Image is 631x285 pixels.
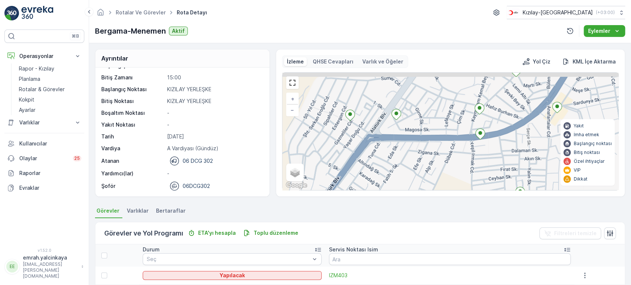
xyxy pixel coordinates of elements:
[523,9,593,16] p: Kızılay-[GEOGRAPHIC_DATA]
[183,157,213,165] p: 06 DCG 302
[596,10,615,16] p: ( +03:00 )
[19,75,40,83] p: Planlama
[19,155,68,162] p: Olaylar
[574,132,599,138] p: İmha etmek
[16,74,84,84] a: Planlama
[143,271,321,280] button: Yapılacak
[4,166,84,181] a: Raporlar
[574,150,600,155] p: Bitiş noktası
[19,119,69,126] p: Varlıklar
[291,107,294,113] span: −
[19,52,69,60] p: Operasyonlar
[533,58,550,65] p: Yol Çiz
[287,77,298,88] a: View Fullscreen
[143,246,160,253] p: Durum
[362,58,403,65] p: Varlık ve Öğeler
[95,25,166,37] p: Bergama-Menemen
[4,115,84,130] button: Varlıklar
[198,229,236,237] p: ETA'yı hesapla
[167,145,261,152] p: A Vardiyası (Gündüz)
[23,254,78,261] p: emrah.yalcinkaya
[101,54,128,63] p: Ayrıntılar
[4,248,84,253] span: v 1.52.0
[19,65,54,72] p: Rapor - Kızılay
[588,27,610,35] p: Eylemler
[167,97,261,105] p: KIZILAY YERLEŞKE
[554,230,597,237] p: Filtreleri temizle
[101,170,164,177] p: Yardımcı(lar)
[167,133,261,140] p: [DATE]
[21,6,53,21] img: logo_light-DOdMpM7g.png
[16,63,84,74] a: Rapor - Kızılay
[101,182,115,190] p: Şoför
[329,272,571,279] a: IZM403
[291,96,294,102] span: +
[573,58,616,65] p: KML İçe Aktarma
[175,9,208,16] span: Rota Detayı
[101,157,119,165] p: Atanan
[219,272,245,279] p: Yapılacak
[74,155,80,161] p: 25
[329,253,571,265] input: Ara
[287,104,298,116] a: Uzaklaştır
[574,141,612,147] p: Başlangıç noktası
[6,261,18,272] div: EE
[101,145,164,152] p: Vardiya
[287,58,304,65] p: İzleme
[4,136,84,151] a: Kullanıcılar
[101,272,107,278] div: Toggle Row Selected
[101,133,164,140] p: Tarih
[539,227,601,239] button: Filtreleri temizle
[4,49,84,63] button: Operasyonlar
[287,93,298,104] a: Yakınlaştır
[147,255,310,263] p: Seç
[96,207,119,214] span: Görevler
[19,169,81,177] p: Raporlar
[19,184,81,192] p: Evraklar
[172,27,185,35] p: Aktif
[19,106,35,114] p: Ayarlar
[23,261,78,279] p: [EMAIL_ADDRESS][PERSON_NAME][DOMAIN_NAME]
[167,109,261,117] p: -
[101,74,164,81] p: Bitiş Zamanı
[167,170,261,177] p: -
[185,229,239,237] button: ETA'yı hesapla
[72,33,79,39] p: ⌘B
[101,121,164,128] p: Yakıt Noktası
[559,57,619,66] button: KML İçe Aktarma
[183,182,210,190] p: 06DCG302
[284,181,309,190] img: Google
[574,158,605,164] p: Özel ihtiyaçlar
[284,181,309,190] a: Bu bölgeyi Google Haritalar'da açın (yeni pencerede açılır)
[254,229,298,237] p: Toplu düzenleme
[167,74,261,81] p: 15:00
[167,121,261,128] p: -
[519,57,553,66] button: Yol Çiz
[101,97,164,105] p: Bitiş Noktası
[574,176,587,182] p: Dikkat
[16,105,84,115] a: Ayarlar
[287,164,303,181] a: Layers
[127,207,149,214] span: Varlıklar
[19,140,81,147] p: Kullanıcılar
[16,95,84,105] a: Kokpit
[240,229,301,237] button: Toplu düzenleme
[4,151,84,166] a: Olaylar25
[101,86,164,93] p: Başlangıç Noktası
[507,6,625,19] button: Kızılay-[GEOGRAPHIC_DATA](+03:00)
[116,9,166,16] a: Rotalar ve Görevler
[329,246,378,253] p: Servis Noktası Isim
[574,123,584,129] p: Yakıt
[19,86,65,93] p: Rotalar & Görevler
[574,167,581,173] p: VIP
[96,11,105,17] a: Ana Sayfa
[4,254,84,279] button: EEemrah.yalcinkaya[EMAIL_ADDRESS][PERSON_NAME][DOMAIN_NAME]
[101,109,164,117] p: Boşaltım Noktası
[16,84,84,95] a: Rotalar & Görevler
[4,6,19,21] img: logo
[584,25,625,37] button: Eylemler
[4,181,84,195] a: Evraklar
[167,86,261,93] p: KIZILAY YERLEŞKE
[19,96,34,103] p: Kokpit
